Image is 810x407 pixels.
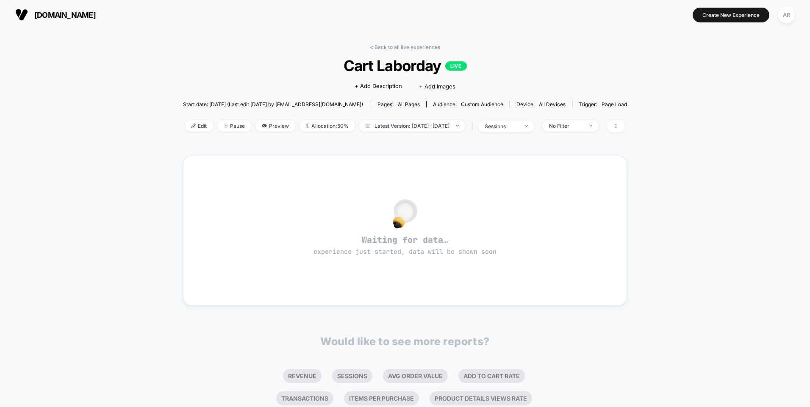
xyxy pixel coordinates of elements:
img: end [456,125,459,126]
span: Allocation: 50% [300,120,355,132]
span: Device: [510,101,572,107]
span: Waiting for data… [198,234,612,256]
img: Visually logo [15,8,28,21]
span: + Add Description [355,82,402,91]
li: Transactions [276,391,333,405]
span: Edit [185,120,213,132]
span: + Add Images [419,83,455,90]
span: Page Load [602,101,627,107]
span: experience just started, data will be shown soon [313,247,497,256]
li: Product Details Views Rate [430,391,532,405]
span: Cart Laborday [205,57,605,74]
span: Custom Audience [461,101,503,107]
div: Audience: [433,101,503,107]
li: Add To Cart Rate [458,369,525,383]
img: end [525,125,528,127]
button: AR [776,6,797,24]
img: rebalance [306,124,309,128]
span: Start date: [DATE] (Last edit [DATE] by [EMAIL_ADDRESS][DOMAIN_NAME]) [183,101,363,107]
img: calendar [366,124,370,128]
div: Pages: [377,101,420,107]
div: AR [778,7,795,23]
img: no_data [393,199,417,228]
span: Preview [255,120,295,132]
span: all pages [398,101,420,107]
div: sessions [485,123,519,129]
button: Create New Experience [693,8,769,22]
div: No Filter [549,123,583,129]
span: | [469,120,478,132]
p: LIVE [445,61,466,71]
li: Avg Order Value [383,369,448,383]
img: end [224,124,228,128]
li: Revenue [283,369,322,383]
span: all devices [539,101,566,107]
p: Would like to see more reports? [320,335,490,348]
span: Pause [217,120,251,132]
li: Items Per Purchase [344,391,419,405]
img: end [589,125,592,126]
span: Latest Version: [DATE] - [DATE] [359,120,465,132]
li: Sessions [332,369,372,383]
a: < Back to all live experiences [370,44,440,50]
img: edit [191,124,196,128]
span: [DOMAIN_NAME] [34,11,96,19]
div: Trigger: [579,101,627,107]
button: [DOMAIN_NAME] [13,8,98,22]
